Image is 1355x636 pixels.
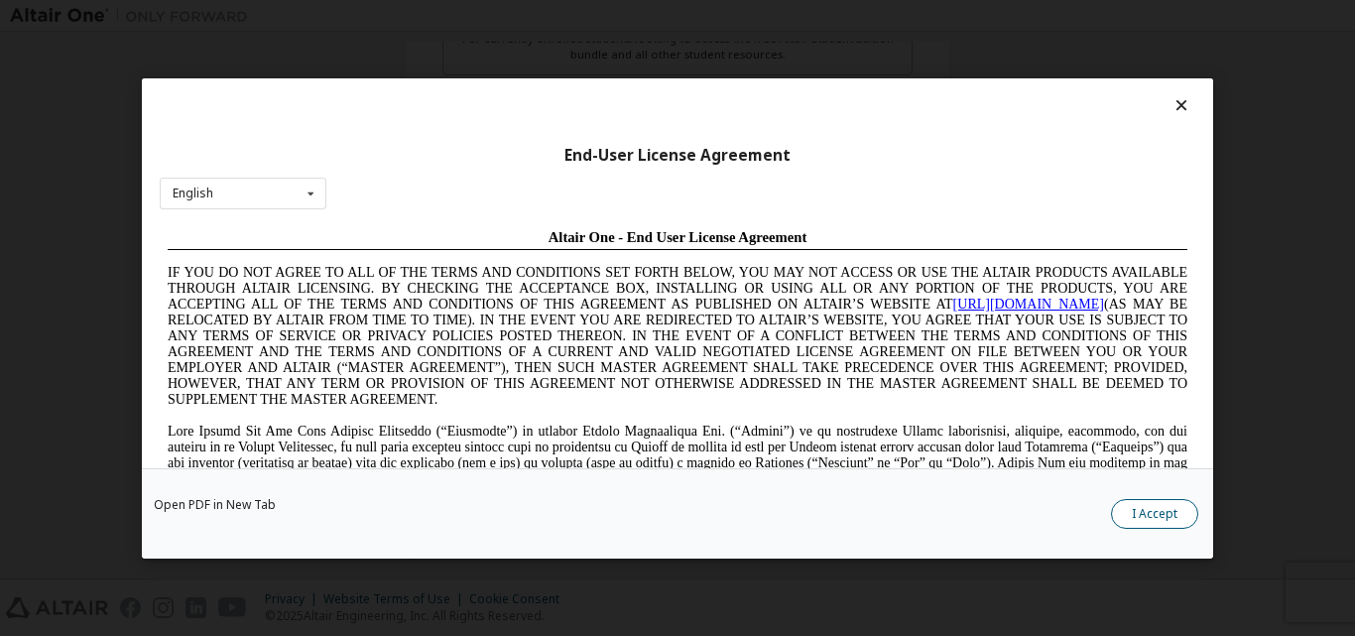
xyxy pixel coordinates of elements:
button: I Accept [1111,498,1198,528]
span: IF YOU DO NOT AGREE TO ALL OF THE TERMS AND CONDITIONS SET FORTH BELOW, YOU MAY NOT ACCESS OR USE... [8,44,1028,186]
div: End-User License Agreement [160,145,1195,165]
div: English [173,188,213,199]
a: [URL][DOMAIN_NAME] [794,75,944,90]
span: Altair One - End User License Agreement [389,8,648,24]
span: Lore Ipsumd Sit Ame Cons Adipisc Elitseddo (“Eiusmodte”) in utlabor Etdolo Magnaaliqua Eni. (“Adm... [8,202,1028,344]
a: Open PDF in New Tab [154,498,276,510]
